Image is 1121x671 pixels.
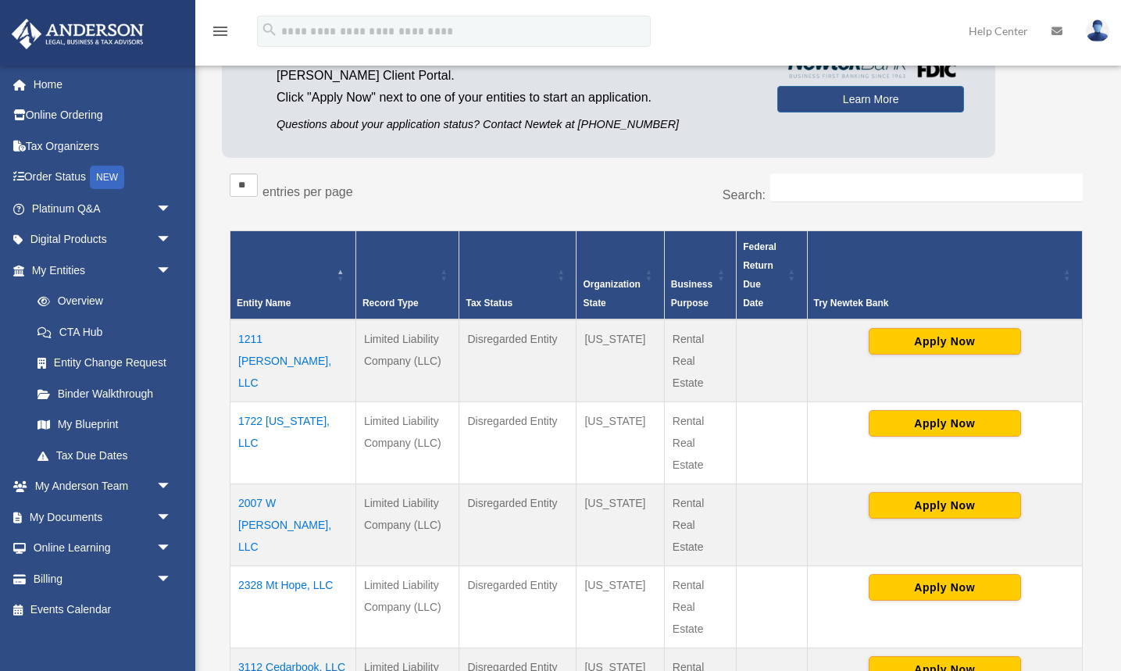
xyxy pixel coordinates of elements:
td: 1211 [PERSON_NAME], LLC [230,319,356,402]
a: Platinum Q&Aarrow_drop_down [11,193,195,224]
th: Entity Name: Activate to invert sorting [230,231,356,320]
i: menu [211,22,230,41]
td: Limited Liability Company (LLC) [355,484,459,566]
span: Entity Name [237,298,291,309]
span: Record Type [362,298,419,309]
td: [US_STATE] [577,402,664,484]
button: Apply Now [869,574,1021,601]
td: Disregarded Entity [459,319,577,402]
a: Tax Organizers [11,130,195,162]
p: Click "Apply Now" next to one of your entities to start an application. [277,87,754,109]
span: Business Purpose [671,279,712,309]
div: Try Newtek Bank [814,294,1059,312]
span: Organization State [583,279,640,309]
td: [US_STATE] [577,319,664,402]
span: arrow_drop_down [156,224,187,256]
span: arrow_drop_down [156,563,187,595]
td: [US_STATE] [577,484,664,566]
th: Organization State: Activate to sort [577,231,664,320]
a: Events Calendar [11,594,195,626]
a: My Blueprint [22,409,187,441]
td: Limited Liability Company (LLC) [355,319,459,402]
th: Tax Status: Activate to sort [459,231,577,320]
td: Rental Real Estate [664,566,736,648]
span: arrow_drop_down [156,501,187,534]
a: CTA Hub [22,316,187,348]
th: Federal Return Due Date: Activate to sort [737,231,807,320]
a: My Entitiesarrow_drop_down [11,255,187,286]
td: Disregarded Entity [459,402,577,484]
p: Questions about your application status? Contact Newtek at [PHONE_NUMBER] [277,115,754,134]
td: [US_STATE] [577,566,664,648]
th: Record Type: Activate to sort [355,231,459,320]
a: My Documentsarrow_drop_down [11,501,195,533]
a: My Anderson Teamarrow_drop_down [11,471,195,502]
a: Overview [22,286,180,317]
td: 2007 W [PERSON_NAME], LLC [230,484,356,566]
a: Learn More [777,86,964,112]
td: Disregarded Entity [459,484,577,566]
td: Disregarded Entity [459,566,577,648]
img: NewtekBankLogoSM.png [785,53,956,78]
a: Digital Productsarrow_drop_down [11,224,195,255]
button: Apply Now [869,492,1021,519]
div: NEW [90,166,124,189]
img: Anderson Advisors Platinum Portal [7,19,148,49]
span: arrow_drop_down [156,533,187,565]
span: arrow_drop_down [156,193,187,225]
button: Apply Now [869,410,1021,437]
a: Billingarrow_drop_down [11,563,195,594]
button: Apply Now [869,328,1021,355]
td: 2328 Mt Hope, LLC [230,566,356,648]
td: Rental Real Estate [664,319,736,402]
img: User Pic [1086,20,1109,42]
td: Rental Real Estate [664,402,736,484]
a: Home [11,69,195,100]
td: 1722 [US_STATE], LLC [230,402,356,484]
a: Online Learningarrow_drop_down [11,533,195,564]
th: Business Purpose: Activate to sort [664,231,736,320]
span: Tax Status [466,298,512,309]
a: menu [211,27,230,41]
a: Order StatusNEW [11,162,195,194]
span: arrow_drop_down [156,471,187,503]
label: entries per page [262,185,353,198]
span: arrow_drop_down [156,255,187,287]
td: Rental Real Estate [664,484,736,566]
th: Try Newtek Bank : Activate to sort [807,231,1083,320]
a: Tax Due Dates [22,440,187,471]
label: Search: [723,188,766,202]
i: search [261,21,278,38]
a: Binder Walkthrough [22,378,187,409]
span: Federal Return Due Date [743,241,776,309]
td: Limited Liability Company (LLC) [355,566,459,648]
a: Entity Change Request [22,348,187,379]
a: Online Ordering [11,100,195,131]
td: Limited Liability Company (LLC) [355,402,459,484]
